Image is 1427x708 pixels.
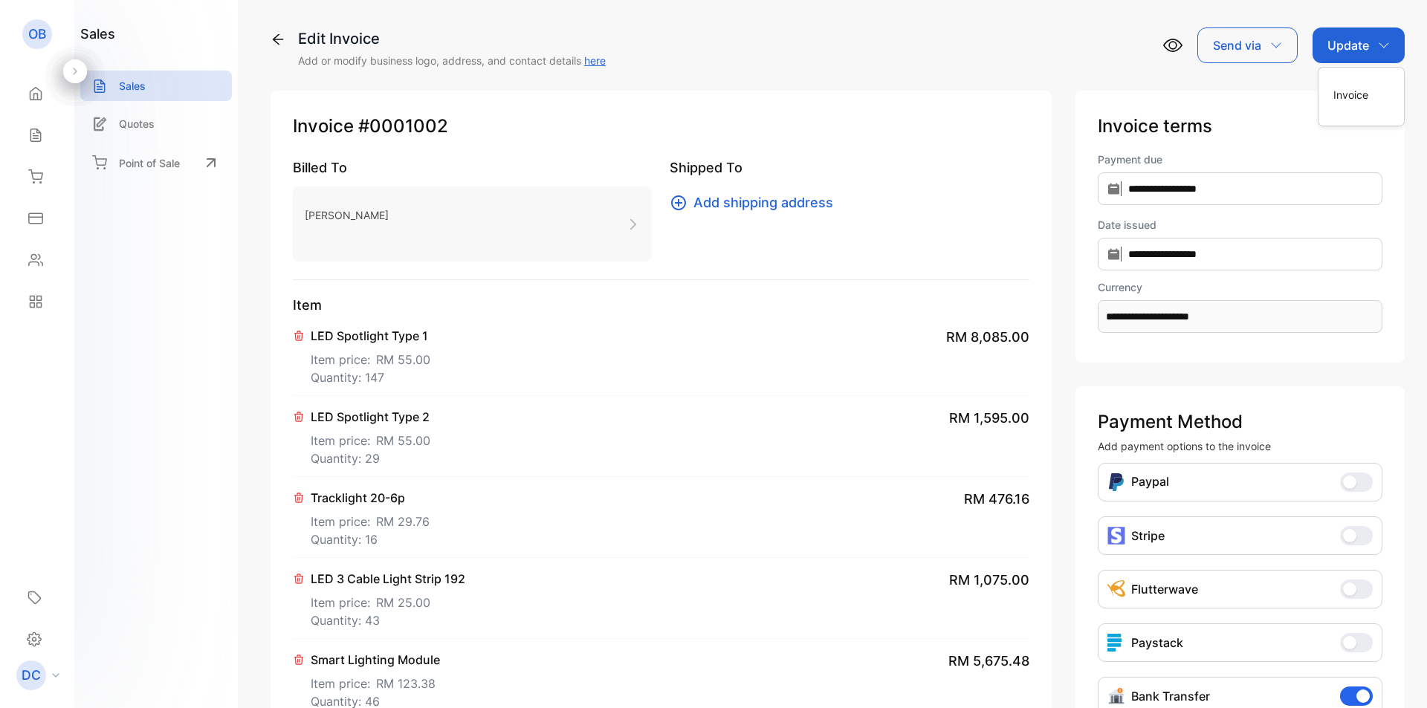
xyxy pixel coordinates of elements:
[22,666,41,685] p: DC
[311,368,430,386] p: Quantity: 147
[28,25,46,44] p: OB
[311,669,440,692] p: Item price:
[1107,472,1125,492] img: Icon
[376,513,430,530] span: RM 29.76
[376,432,430,449] span: RM 55.00
[119,155,180,171] p: Point of Sale
[1098,152,1382,167] label: Payment due
[311,611,465,629] p: Quantity: 43
[1098,113,1382,140] p: Invoice terms
[948,651,1029,671] span: RM 5,675.48
[311,426,430,449] p: Item price:
[1098,217,1382,233] label: Date issued
[1131,687,1210,705] p: Bank Transfer
[670,192,842,212] button: Add shipping address
[80,71,232,101] a: Sales
[311,588,465,611] p: Item price:
[293,157,652,178] p: Billed To
[293,295,1029,315] p: Item
[946,327,1029,347] span: RM 8,085.00
[1131,527,1165,545] p: Stripe
[358,113,448,140] span: #0001002
[1327,36,1369,54] p: Update
[1098,438,1382,454] p: Add payment options to the invoice
[964,489,1029,509] span: RM 476.16
[1313,27,1405,63] button: Update
[1131,472,1169,492] p: Paypal
[1107,634,1125,652] img: icon
[1318,79,1404,109] div: Invoice
[1107,527,1125,545] img: icon
[119,116,155,131] p: Quotes
[949,570,1029,590] span: RM 1,075.00
[1365,646,1427,708] iframe: LiveChat chat widget
[376,351,430,368] span: RM 55.00
[949,408,1029,428] span: RM 1,595.00
[693,192,833,212] span: Add shipping address
[80,108,232,139] a: Quotes
[311,507,430,530] p: Item price:
[376,594,430,611] span: RM 25.00
[311,345,430,368] p: Item price:
[1197,27,1298,63] button: Send via
[311,408,430,426] p: LED Spotlight Type 2
[305,204,389,226] p: [PERSON_NAME]
[298,27,606,50] div: Edit Invoice
[1098,409,1382,435] p: Payment Method
[584,54,606,67] a: here
[311,489,430,507] p: Tracklight 20-6p
[311,327,430,345] p: LED Spotlight Type 1
[80,24,115,44] h1: sales
[1107,580,1125,598] img: Icon
[311,530,430,548] p: Quantity: 16
[376,675,436,692] span: RM 123.38
[1131,580,1198,598] p: Flutterwave
[119,78,146,94] p: Sales
[311,651,440,669] p: Smart Lighting Module
[1131,634,1183,652] p: Paystack
[311,449,430,467] p: Quantity: 29
[1107,687,1125,705] img: Icon
[311,570,465,588] p: LED 3 Cable Light Strip 192
[80,146,232,179] a: Point of Sale
[298,53,606,68] p: Add or modify business logo, address, and contact details
[1213,36,1261,54] p: Send via
[293,113,1029,140] p: Invoice
[670,157,1029,178] p: Shipped To
[1098,279,1382,295] label: Currency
